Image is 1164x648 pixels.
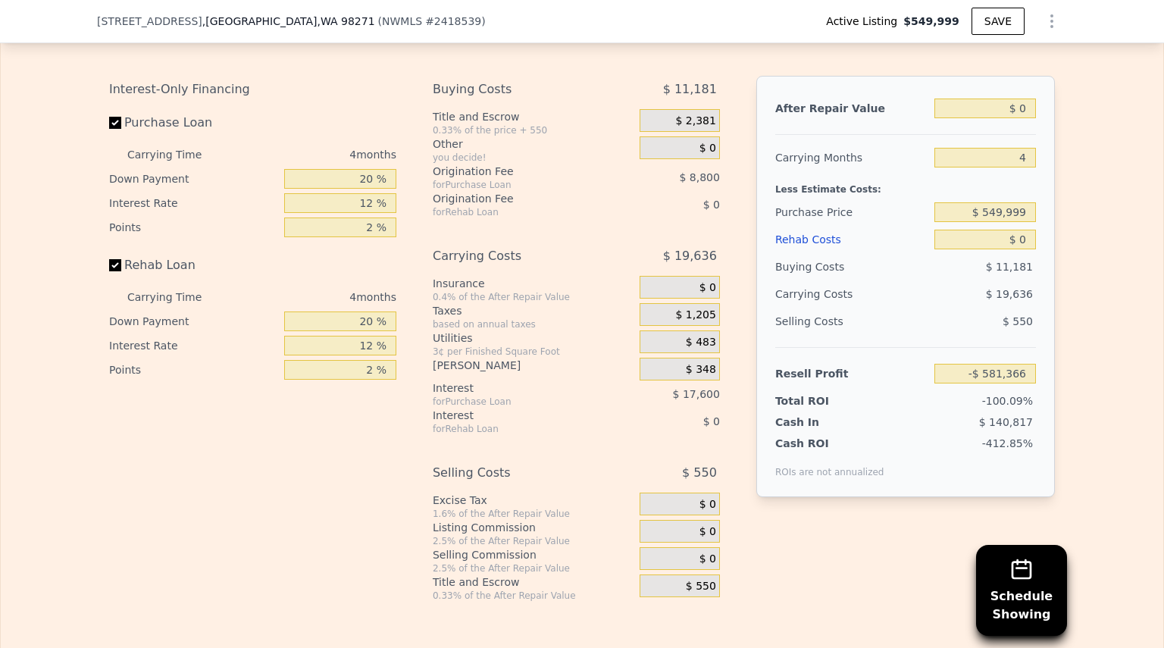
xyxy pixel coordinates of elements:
[663,243,717,270] span: $ 19,636
[775,308,928,335] div: Selling Costs
[775,393,870,409] div: Total ROI
[699,281,716,295] span: $ 0
[109,191,278,215] div: Interest Rate
[686,580,716,593] span: $ 550
[433,346,634,358] div: 3¢ per Finished Square Foot
[686,336,716,349] span: $ 483
[127,142,226,167] div: Carrying Time
[433,547,634,562] div: Selling Commission
[378,14,486,29] div: ( )
[433,330,634,346] div: Utilities
[433,179,602,191] div: for Purchase Loan
[109,215,278,239] div: Points
[433,243,602,270] div: Carrying Costs
[433,493,634,508] div: Excise Tax
[109,117,121,129] input: Purchase Loan
[109,259,121,271] input: Rehab Loan
[433,303,634,318] div: Taxes
[109,358,278,382] div: Points
[686,363,716,377] span: $ 348
[679,171,719,183] span: $ 8,800
[433,380,602,396] div: Interest
[775,451,884,478] div: ROIs are not annualized
[675,308,715,322] span: $ 1,205
[699,525,716,539] span: $ 0
[703,199,720,211] span: $ 0
[675,114,715,128] span: $ 2,381
[433,520,634,535] div: Listing Commission
[202,14,375,29] span: , [GEOGRAPHIC_DATA]
[433,164,602,179] div: Origination Fee
[433,358,634,373] div: [PERSON_NAME]
[433,206,602,218] div: for Rehab Loan
[109,167,278,191] div: Down Payment
[433,191,602,206] div: Origination Fee
[433,535,634,547] div: 2.5% of the After Repair Value
[433,562,634,574] div: 2.5% of the After Repair Value
[433,396,602,408] div: for Purchase Loan
[699,142,716,155] span: $ 0
[775,199,928,226] div: Purchase Price
[232,285,396,309] div: 4 months
[775,253,928,280] div: Buying Costs
[109,76,396,103] div: Interest-Only Financing
[433,423,602,435] div: for Rehab Loan
[775,171,1036,199] div: Less Estimate Costs:
[986,261,1033,273] span: $ 11,181
[433,318,634,330] div: based on annual taxes
[775,95,928,122] div: After Repair Value
[433,76,602,103] div: Buying Costs
[433,136,634,152] div: Other
[775,436,884,451] div: Cash ROI
[109,309,278,333] div: Down Payment
[986,288,1033,300] span: $ 19,636
[109,252,278,279] label: Rehab Loan
[317,15,374,27] span: , WA 98271
[382,15,422,27] span: NWMLS
[775,415,870,430] div: Cash In
[127,285,226,309] div: Carrying Time
[109,109,278,136] label: Purchase Loan
[775,280,870,308] div: Carrying Costs
[699,553,716,566] span: $ 0
[1037,6,1067,36] button: Show Options
[982,395,1033,407] span: -100.09%
[673,388,720,400] span: $ 17,600
[433,508,634,520] div: 1.6% of the After Repair Value
[433,459,602,487] div: Selling Costs
[433,124,634,136] div: 0.33% of the price + 550
[979,416,1033,428] span: $ 140,817
[972,8,1025,35] button: SAVE
[703,415,720,427] span: $ 0
[433,590,634,602] div: 0.33% of the After Repair Value
[682,459,717,487] span: $ 550
[775,360,928,387] div: Resell Profit
[826,14,903,29] span: Active Listing
[982,437,1033,449] span: -412.85%
[109,333,278,358] div: Interest Rate
[433,408,602,423] div: Interest
[903,14,959,29] span: $549,999
[663,76,717,103] span: $ 11,181
[775,144,928,171] div: Carrying Months
[425,15,481,27] span: # 2418539
[433,574,634,590] div: Title and Escrow
[97,14,202,29] span: [STREET_ADDRESS]
[433,109,634,124] div: Title and Escrow
[433,152,634,164] div: you decide!
[1003,315,1033,327] span: $ 550
[433,291,634,303] div: 0.4% of the After Repair Value
[232,142,396,167] div: 4 months
[775,226,928,253] div: Rehab Costs
[699,498,716,512] span: $ 0
[976,545,1067,636] button: ScheduleShowing
[433,276,634,291] div: Insurance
